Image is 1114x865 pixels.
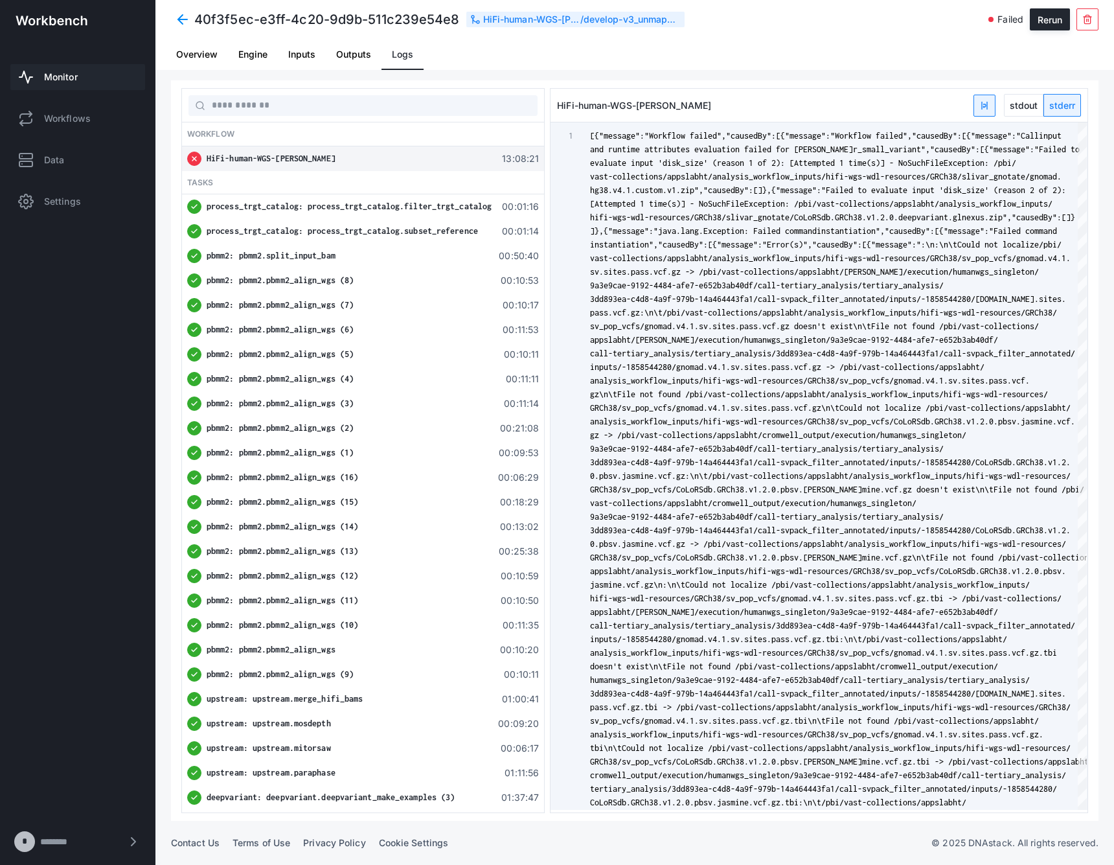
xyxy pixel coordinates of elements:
span: pbmm2: pbmm2.pbmm2_align_wgs (4) [207,374,354,384]
a: Cookie Settings [379,837,449,848]
span: input [1039,131,1062,141]
span: pbmm2: pbmm2.pbmm2_align_wgs (14) [207,522,358,531]
span: pbmm2: pbmm2.pbmm2_align_wgs (11) [207,595,358,605]
span: CoLoRSdb.GRCh38.v1.2.0.pbsv.jasmine.vcf.gz.tbi:\n\ [590,798,817,807]
span: pass.vcf.gz:\n\t/pbi/vast-collections/appslabht/an [590,308,817,317]
span: t/pbi/vast-collections/appslabht/ [817,798,966,807]
span: b40df/call-tertiary_analysis/tertiary_analysis/ [817,675,1030,685]
span: /pbi/ [1039,240,1062,249]
span: 00:10:11 [497,348,539,361]
span: tbi [1043,648,1057,658]
span: vast-collections/appslabht/analysis_workflow_input [590,253,817,263]
span: 00:10:59 [497,570,539,582]
span: HiFi-human-WGS-[PERSON_NAME] [207,154,335,163]
span: 3dd893ea-c4d8-4a9f-979b-14a464443fa1/call-svpack_f [590,294,817,304]
span: HiFi-human-WGS-[PERSON_NAME] [557,100,711,111]
span: [{"message":"Workflow failed","causedBy":[{"messag [590,131,817,141]
div: 1 [551,129,573,143]
span: 13:08:21 [497,152,539,165]
span: Logs [392,50,413,59]
span: 3dd893ea-c4d8-4a9f-979b-14a464443fa1/call-svpack_f [590,689,817,698]
span: instantiation","causedBy":[{"message":"Failed com [817,226,1039,236]
span: 00:11:35 [497,619,539,632]
span: 9a3e9cae-9192-4484-afe7-e652b3ab40df/call-tertiary [590,512,817,522]
span: 4.1.sv.sites.pass.vcf.gz.tbi -> /pbi/vast-collecti [817,594,1043,603]
span: pbmm2: pbmm2.pbmm2_align_wgs (8) [207,275,354,285]
span: process_trgt_catalog: process_trgt_catalog.subset_reference [207,226,478,236]
span: 9a3e9cae-9192-4484-afe7-e652b3ab40df/call-tertiary [590,281,817,290]
span: tbi\n\tCould not localize /pbi/vast-collections/ap [590,743,817,753]
span: c4d8-4a9f-979b-14a464443fa1/call-svpack_filter_ann [817,621,1043,630]
span: deepvariant: deepvariant.deepvariant_make_examples (3) [207,792,455,802]
span: pbmm2: pbmm2.pbmm2_align_wgs (3) [207,398,354,408]
span: Ch38/sv_pop_vcfs/CoLoRSdb.GRCh38.v1.2.0.pbsv.jasmi [817,417,1043,426]
span: 00:01:16 [497,200,539,213]
span: s/hifi-wgs-wdl-resources/GRCh38/sv_pop_vcfs/gnomad [817,253,1043,263]
span: stdout [1005,95,1043,116]
span: Settings [44,195,81,208]
span: 00:10:50 [497,594,539,607]
span: causedBy":[{"message":":\n:\n\tCould not localize [817,240,1039,249]
span: upstream: upstream.merge_hifi_bams [207,694,363,704]
span: Inputs [288,50,315,59]
span: Workflows [44,112,91,125]
span: upstream: upstream.mosdepth [207,719,331,728]
span: f 2): [1043,185,1066,195]
span: 00:25:38 [497,545,539,558]
span: 00:10:11 [497,668,539,681]
a: Data [10,147,145,173]
span: 00:06:29 [497,471,539,484]
span: stderr [1044,95,1080,116]
span: 3dd893ea-c4d8-4a9f-979b-14a464443fa1/call-svpack_f [590,457,817,467]
span: vast-collections/appslabht/cromwell_output/executi [590,498,817,508]
span: eton/9a3e9cae-9192-4484-afe7-e652b3ab40df/ [808,607,998,617]
span: sites. [1039,294,1066,304]
a: Settings [10,189,145,214]
span: tertiary_analysis/3dd893ea-c4d8-4a9f-979b-14a46444 [590,784,817,794]
span: pbmm2: pbmm2.pbmm2_align_wgs (7) [207,300,354,310]
span: analysis_workflow_inputs/hifi-wgs-wdl-resources/GR [590,730,817,739]
span: mad. [1043,172,1062,181]
span: c4d8-4a9f-979b-14a464443fa1/call-svpack_filter_ann [817,349,1043,358]
span: 00:11:11 [497,373,539,386]
a: Privacy Policy [303,837,365,848]
span: 00:10:20 [497,643,539,656]
span: collections/appslabht/analysis_workflow_inputs/ [817,580,1030,590]
span: vast-collections/appslabht/analysis_workflow_input [817,199,1043,209]
span: upstream: upstream.paraphase [207,768,335,778]
span: Ch38/sv_pop_vcfs/gnomad.v4.1.sv.sites.pass.vcf.gz. [817,648,1043,658]
span: Failed [997,13,1023,26]
span: pted 1 time(s)] - NoSuchFileException: /pbi/ [817,158,1016,168]
span: s/hifi-wgs-wdl-resources/GRCh38/slivar_gnotate/gno [817,172,1043,181]
span: ons/appslabht/cromwell_output/execution/ [817,662,998,671]
span: cae-9192-4484-afe7-e652b3ab40df/call-tertiary_anal [817,770,1043,780]
span: pbmm2: pbmm2.pbmm2_align_wgs [207,645,335,654]
span: analysis_workflow_inputs/hifi-wgs-wdl-resources/GR [590,376,817,386]
span: /analysis_workflow_inputs/hifi-wgs-wdl-resources/G [817,702,1043,712]
p: © 2025 DNAstack. All rights reserved. [931,836,1098,849]
span: _analysis/tertiary_analysis/ [817,281,944,290]
div: / [466,12,685,27]
span: pbmm2: pbmm2.pbmm2_align_wgs (2) [207,423,354,433]
span: Ch38/sv_pop_vcfs/gnomad.v4.1.sv.sites.pass.vcf. [817,376,1030,386]
span: inputs/-1858544280/gnomad.v4.1.sv.sites.pass.vcf.g [590,634,817,644]
span: 00:01:14 [497,225,539,238]
span: .v1.2. [1043,457,1071,467]
span: ysis/ [1043,770,1066,780]
span: 00:09:53 [497,446,539,459]
span: _analysis/tertiary_analysis/ [817,444,944,454]
span: jasmine.vcf.gz\n:\n\tCould not localize /pbi/vast- [590,580,817,590]
span: ne.vcf. [1043,417,1075,426]
span: Data [44,154,64,167]
span: hifi-wgs-wdl-resources/GRCh38/slivar_gnotate/CoLoR [590,213,817,222]
span: urces/ [1043,743,1071,753]
span: and runtime attributes evaluation failed for [PERSON_NAME] [590,144,853,154]
span: 38/ [1043,308,1057,317]
div: develop-v3_unmapped [584,13,681,26]
span: sv.sites.pass.vcf.gz -> /pbi/vast-collections/apps [590,267,817,277]
span: r_small_variant","causedBy":[{"message":"Failed to [853,144,1080,154]
span: pbmm2: pbmm2.pbmm2_align_wgs (6) [207,325,354,334]
span: evaluate input 'disk_size' (reason 1 of 2): [Attem [590,158,817,168]
a: Monitor [10,64,145,90]
span: 9a3e9cae-9192-4484-afe7-e652b3ab40df/call-tertiary [590,444,817,454]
